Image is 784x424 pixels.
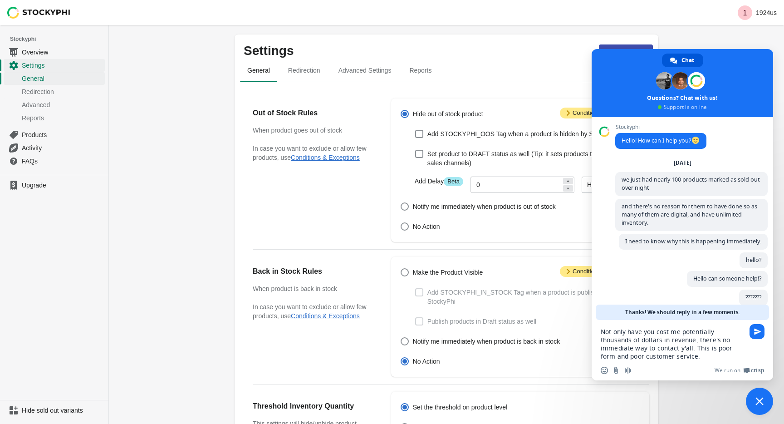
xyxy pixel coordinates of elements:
span: FAQs [22,157,103,166]
button: general [238,59,279,82]
p: In case you want to exclude or allow few products, use [253,144,373,162]
img: Stockyphi [7,7,71,19]
span: Beta [444,177,463,186]
h2: Back in Stock Rules [253,266,373,277]
a: Advanced [4,98,105,111]
span: Hide sold out variants [22,406,103,415]
span: Redirection [22,87,103,96]
button: Advanced settings [329,59,401,82]
span: Add STOCKYPHI_OOS Tag when a product is hidden by StockyPhi [427,129,617,138]
a: Products [4,128,105,141]
a: Upgrade [4,179,105,192]
span: we just had nearly 100 products marked as sold out over night [622,176,760,192]
span: Set product to DRAFT status as well (Tip: it sets products to draft in all sales channels) [427,149,640,168]
h3: When product is back in stock [253,284,373,293]
span: Advanced Settings [331,62,399,79]
span: Avatar with initials 1 [738,5,752,20]
span: General [240,62,277,79]
span: Send a file [612,367,620,374]
a: FAQs [4,154,105,168]
span: Advanced [22,100,103,109]
button: Conditions & Exceptions [291,154,360,161]
span: Make the Product Visible [413,268,483,277]
span: We run on [715,367,740,374]
span: Add STOCKYPHI_IN_STOCK Tag when a product is published by StockyPhi [427,288,640,306]
span: Hello! How can I help you? [622,137,700,144]
span: Reports [402,62,439,79]
span: Hello can someone help!? [693,275,761,282]
span: Hide out of stock product [413,109,483,118]
span: Conditions & Exceptions [560,108,640,118]
span: Thanks! We should reply in a few moments. [625,305,740,320]
span: No Action [413,222,440,231]
p: 1924us [756,9,777,16]
span: Audio message [624,367,632,374]
button: reports [400,59,441,82]
span: Crisp [751,367,764,374]
text: 1 [743,9,747,17]
span: Reports [22,113,103,123]
div: Chat [662,54,703,67]
a: Activity [4,141,105,154]
a: General [4,72,105,85]
span: Upgrade [22,181,103,190]
span: ??????? [745,293,761,301]
button: Avatar with initials 11924us [734,4,780,22]
a: Reports [4,111,105,124]
a: Hide sold out variants [4,404,105,417]
h2: Out of Stock Rules [253,108,373,118]
span: and there's no reason for them to have done so as many of them are digital, and have unlimited in... [622,202,757,227]
span: Publish products in Draft status as well [427,317,536,326]
span: Products [22,130,103,139]
span: Send [750,324,764,339]
a: Overview [4,45,105,59]
span: Chat [681,54,694,67]
span: Notify me immediately when product is back in stock [413,337,560,346]
span: Conditions & Exceptions [560,266,640,277]
span: Stockyphi [10,35,108,44]
div: Close chat [746,388,773,415]
span: Overview [22,48,103,57]
span: No Action [413,357,440,366]
a: Settings [4,59,105,72]
span: Stockyphi [615,124,706,130]
span: General [22,74,103,83]
p: In case you want to exclude or allow few products, use [253,302,373,320]
h3: When product goes out of stock [253,126,373,135]
span: Set the threshold on product level [413,403,508,412]
a: We run onCrisp [715,367,764,374]
span: hello? [746,256,761,264]
span: Activity [22,143,103,153]
a: Redirection [4,85,105,98]
span: Settings [22,61,103,70]
label: Add Delay [415,177,463,186]
button: Resume the app [599,44,653,61]
button: Conditions & Exceptions [291,312,360,320]
p: Settings [244,44,595,58]
textarea: Compose your message... [601,328,744,360]
span: Notify me immediately when product is out of stock [413,202,556,211]
div: [DATE] [674,160,691,166]
span: I need to know why this is happening immediately. [625,237,761,245]
span: Insert an emoji [601,367,608,374]
span: Redirection [281,62,328,79]
button: redirection [279,59,329,82]
h2: Threshold Inventory Quantity [253,401,373,412]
